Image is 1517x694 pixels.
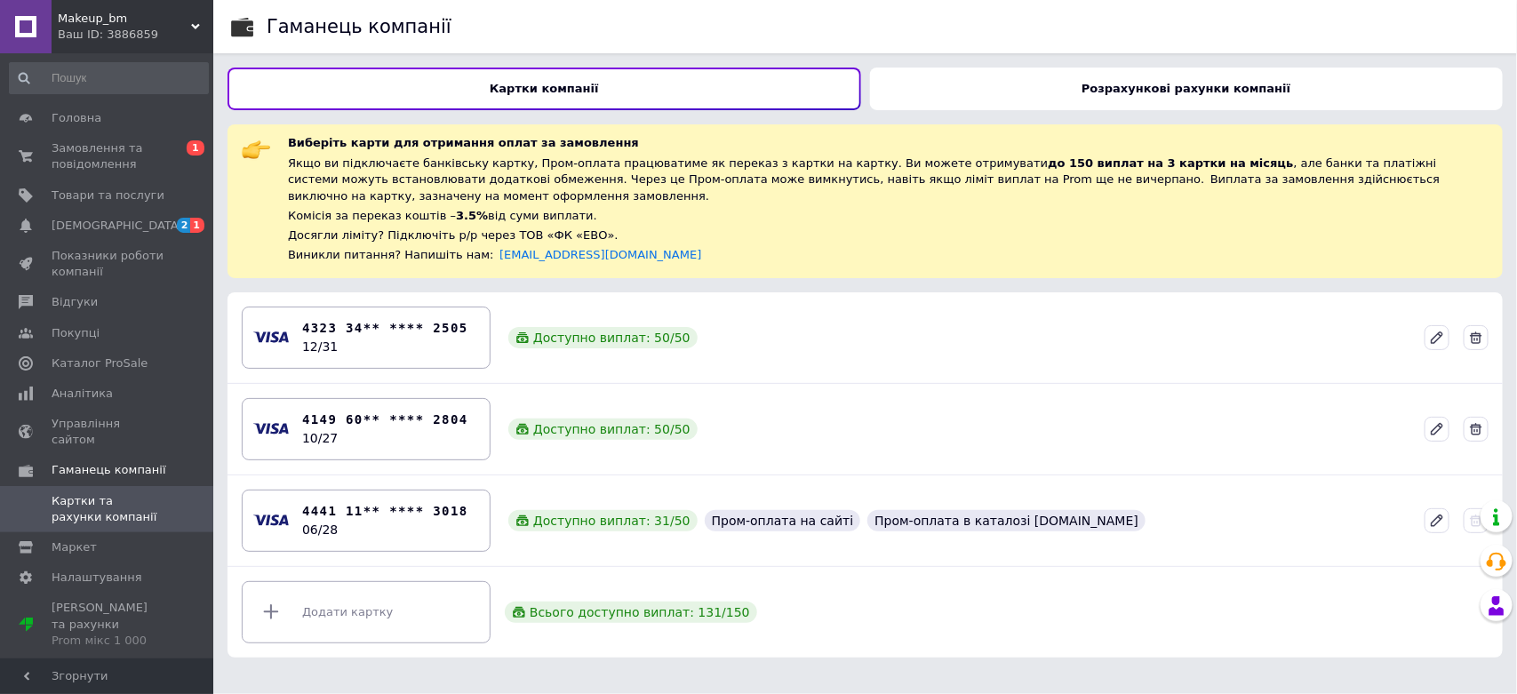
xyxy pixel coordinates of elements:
span: Каталог ProSale [52,355,148,371]
div: Якщо ви підключаєте банківську картку, Пром-оплата працюватиме як переказ з картки на картку. Ви ... [288,156,1489,204]
span: 1 [190,218,204,233]
time: 10/27 [302,431,338,445]
span: Картки та рахунки компанії [52,493,164,525]
span: [DEMOGRAPHIC_DATA] [52,218,183,234]
span: до 150 виплат на 3 картки на місяць [1048,156,1293,170]
img: :point_right: [242,135,270,164]
div: Доступно виплат: 50 / 50 [508,419,698,440]
a: [EMAIL_ADDRESS][DOMAIN_NAME] [499,248,701,261]
span: Головна [52,110,101,126]
div: Всього доступно виплат: 131 / 150 [505,602,757,623]
div: Комісія за переказ коштів – від суми виплати. [288,208,1489,225]
div: Пром-оплата на сайті [705,510,861,531]
span: Маркет [52,539,97,555]
span: 2 [177,218,191,233]
b: Картки компанії [490,82,599,95]
div: Prom мікс 1 000 [52,633,164,649]
div: Доступно виплат: 31 / 50 [508,510,698,531]
input: Пошук [9,62,209,94]
span: Аналітика [52,386,113,402]
div: Виникли питання? Напишіть нам: [288,247,1489,263]
div: Додати картку [253,586,479,639]
span: Налаштування [52,570,142,586]
span: Показники роботи компанії [52,248,164,280]
time: 12/31 [302,339,338,354]
span: Покупці [52,325,100,341]
span: Товари та послуги [52,187,164,203]
span: Makeup_bm [58,11,191,27]
div: Гаманець компанії [267,18,451,36]
span: Відгуки [52,294,98,310]
span: Виберіть карти для отримання оплат за замовлення [288,136,639,149]
span: Гаманець компанії [52,462,166,478]
div: Досягли ліміту? Підключіть р/р через ТОВ «ФК «ЕВО». [288,227,1489,243]
span: Замовлення та повідомлення [52,140,164,172]
span: [PERSON_NAME] та рахунки [52,600,164,649]
span: 3.5% [456,209,488,222]
time: 06/28 [302,522,338,537]
span: 1 [187,140,204,156]
span: Управління сайтом [52,416,164,448]
b: Розрахункові рахунки компанії [1082,82,1290,95]
div: Ваш ID: 3886859 [58,27,213,43]
div: Пром-оплата в каталозі [DOMAIN_NAME] [867,510,1146,531]
div: Доступно виплат: 50 / 50 [508,327,698,348]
